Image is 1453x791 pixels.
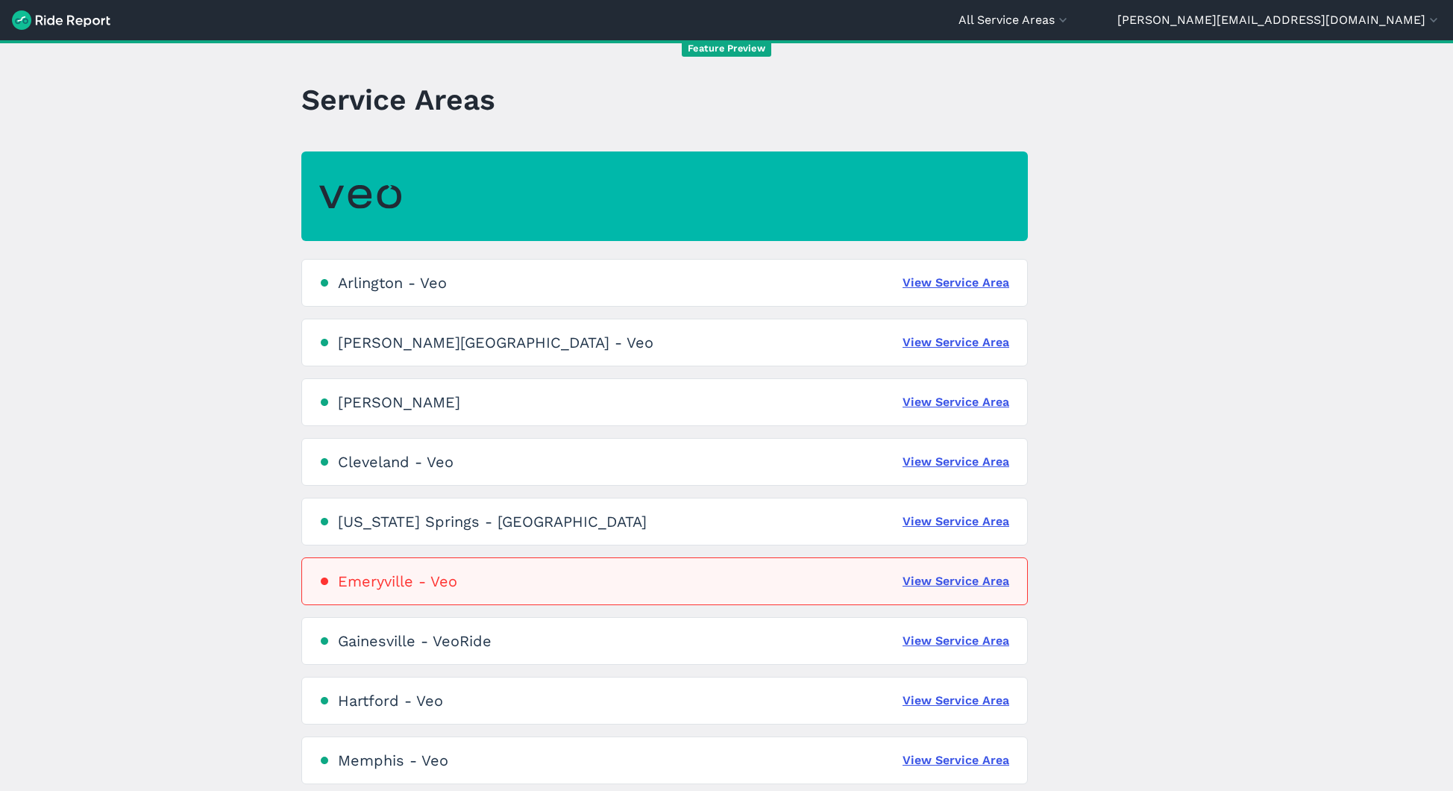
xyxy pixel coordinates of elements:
a: View Service Area [903,393,1009,411]
div: Arlington - Veo [338,274,447,292]
a: View Service Area [903,453,1009,471]
span: Feature Preview [682,41,771,57]
button: [PERSON_NAME][EMAIL_ADDRESS][DOMAIN_NAME] [1117,11,1441,29]
div: Cleveland - Veo [338,453,454,471]
div: Memphis - Veo [338,751,448,769]
a: View Service Area [903,751,1009,769]
h1: Service Areas [301,79,495,120]
div: Hartford - Veo [338,692,443,710]
a: View Service Area [903,274,1009,292]
a: View Service Area [903,692,1009,710]
img: Veo [319,176,401,217]
div: Emeryville - Veo [338,572,457,590]
button: All Service Areas [958,11,1070,29]
div: [US_STATE] Springs - [GEOGRAPHIC_DATA] [338,513,647,531]
a: View Service Area [903,513,1009,531]
img: Ride Report [12,10,110,30]
div: [PERSON_NAME][GEOGRAPHIC_DATA] - Veo [338,334,653,351]
a: View Service Area [903,632,1009,650]
a: View Service Area [903,572,1009,590]
div: Gainesville - VeoRide [338,632,492,650]
a: View Service Area [903,334,1009,351]
div: [PERSON_NAME] [338,393,460,411]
